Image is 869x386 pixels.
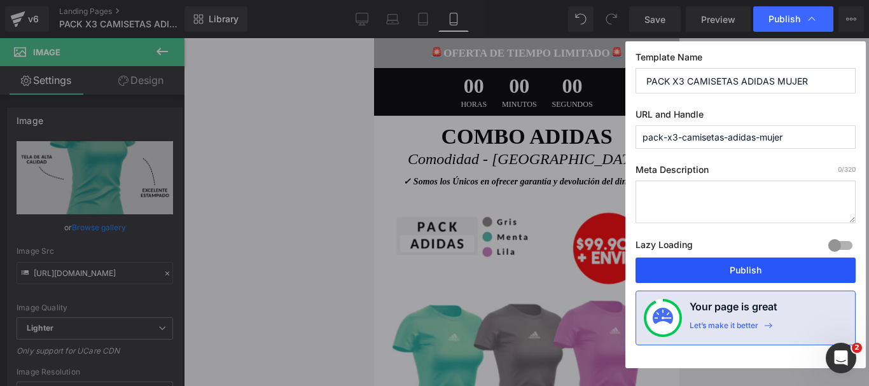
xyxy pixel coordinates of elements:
span: 00 [87,38,113,62]
span: 00 [178,38,219,62]
label: Meta Description [636,164,856,181]
span: 2 [852,343,862,353]
span: 0 [838,165,842,173]
label: Lazy Loading [636,237,693,258]
span: /320 [838,165,856,173]
strong: COMBO ADIDAS [67,86,238,110]
span: 00 [128,38,162,62]
span: Publish [768,13,800,25]
button: Publish [636,258,856,283]
i: ✓ Somos los Únicos en ofrecer garantía y devolución del dinero ✓ [29,139,274,148]
label: Template Name [636,52,856,68]
img: onboarding-status.svg [653,308,673,328]
label: URL and Handle [636,109,856,125]
i: Comodidad - [GEOGRAPHIC_DATA] [34,113,270,129]
span: 🚨OFERTA DE TIEMPO LIMITADO🚨 [56,9,249,21]
h4: Your page is great [690,299,777,321]
iframe: Intercom live chat [826,343,856,373]
span: minutos [128,62,162,70]
span: segundos [178,62,219,70]
span: horas [87,62,113,70]
div: Let’s make it better [690,321,758,337]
